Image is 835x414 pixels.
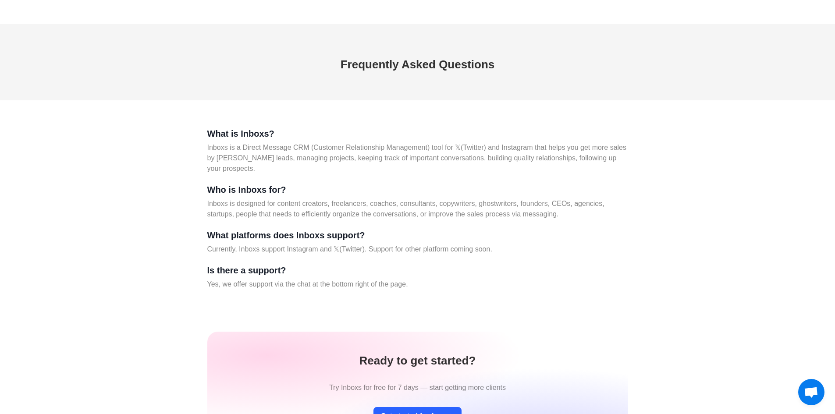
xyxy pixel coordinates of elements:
[359,353,476,368] h1: Ready to get started?
[207,279,408,290] p: Yes, we offer support via the chat at the bottom right of the page.
[341,57,495,72] h1: Frequently Asked Questions
[207,142,628,174] p: Inboxs is a Direct Message CRM (Customer Relationship Management) tool for 𝕏(Twitter) and Instagr...
[207,184,286,195] h2: Who is Inboxs for?
[207,265,286,276] h2: Is there a support?
[207,230,365,241] h2: What platforms does Inboxs support?
[329,382,506,393] p: Try Inboxs for free for 7 days — start getting more clients
[207,244,492,255] p: Currently, Inboxs support Instagram and 𝕏(Twitter). Support for other platform coming soon.
[798,379,824,405] a: Open chat
[207,128,274,139] h2: What is Inboxs?
[207,198,628,219] p: Inboxs is designed for content creators, freelancers, coaches, consultants, copywriters, ghostwri...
